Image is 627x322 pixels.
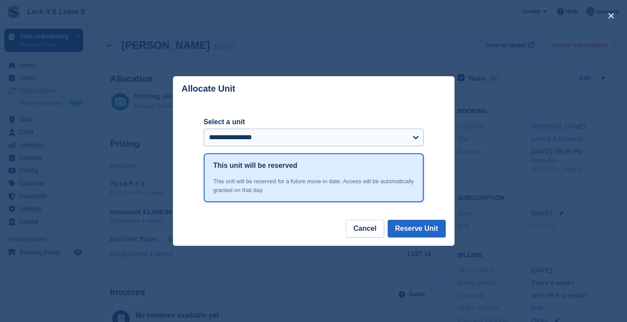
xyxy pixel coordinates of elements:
[182,84,235,94] p: Allocate Unit
[346,220,384,237] button: Cancel
[604,9,618,23] button: close
[213,177,414,194] div: This unit will be reserved for a future move-in date. Access will be automatically granted on tha...
[388,220,446,237] button: Reserve Unit
[204,117,424,127] label: Select a unit
[213,160,297,171] h1: This unit will be reserved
